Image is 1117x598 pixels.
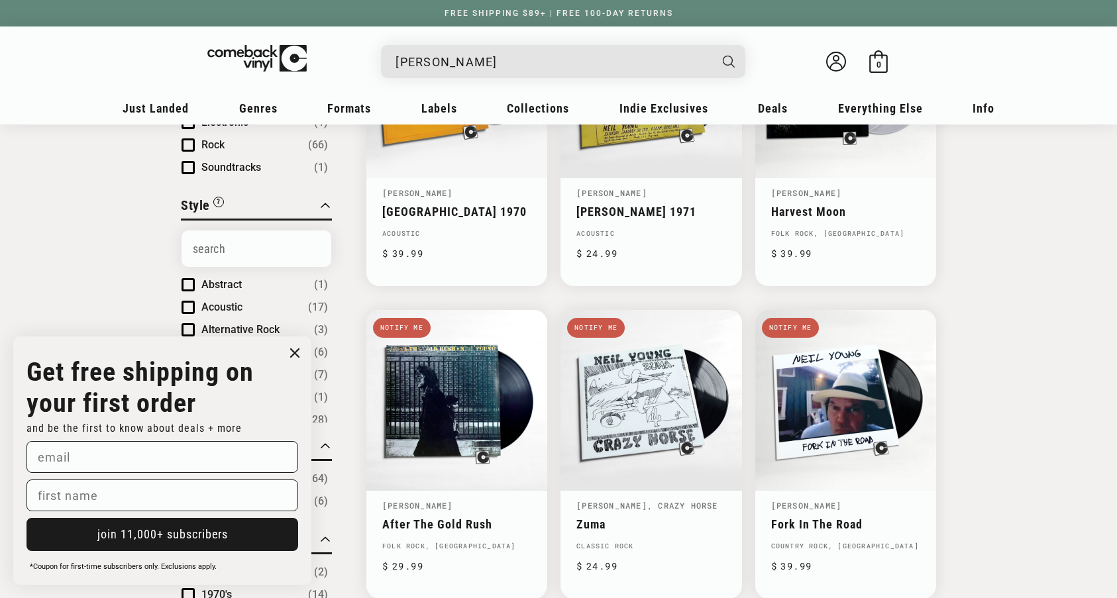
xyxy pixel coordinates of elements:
[576,187,647,198] a: [PERSON_NAME]
[27,356,254,419] strong: Get free shipping on your first order
[381,45,745,78] div: Search
[507,101,569,115] span: Collections
[123,101,189,115] span: Just Landed
[314,277,328,293] span: Number of products: (1)
[771,500,842,511] a: [PERSON_NAME]
[30,562,217,571] span: *Coupon for first-time subscribers only. Exclusions apply.
[308,299,328,315] span: Number of products: (17)
[308,137,328,153] span: Number of products: (66)
[877,60,881,70] span: 0
[973,101,994,115] span: Info
[576,517,725,531] a: Zuma
[27,479,298,511] input: first name
[201,301,242,313] span: Acoustic
[182,230,331,267] input: Search Options
[576,205,725,219] a: [PERSON_NAME] 1971
[314,160,328,175] span: Number of products: (1)
[838,101,923,115] span: Everything Else
[771,517,920,531] a: Fork In The Road
[647,500,718,511] a: , Crazy Horse
[201,138,225,151] span: Rock
[382,500,453,511] a: [PERSON_NAME]
[27,441,298,473] input: email
[27,422,242,434] span: and be the first to know about deals + more
[382,517,531,531] a: After The Gold Rush
[431,9,686,18] a: FREE SHIPPING $89+ | FREE 100-DAY RETURNS
[758,101,788,115] span: Deals
[771,205,920,219] a: Harvest Moon
[27,518,298,551] button: join 11,000+ subscribers
[181,195,224,219] button: Filter by Style
[421,101,457,115] span: Labels
[771,187,842,198] a: [PERSON_NAME]
[201,278,242,291] span: Abstract
[181,197,210,213] span: Style
[576,500,647,511] a: [PERSON_NAME]
[396,48,710,75] input: When autocomplete results are available use up and down arrows to review and enter to select
[382,187,453,198] a: [PERSON_NAME]
[712,45,747,78] button: Search
[382,205,531,219] a: [GEOGRAPHIC_DATA] 1970
[327,101,371,115] span: Formats
[619,101,708,115] span: Indie Exclusives
[201,161,261,174] span: Soundtracks
[239,101,278,115] span: Genres
[314,322,328,338] span: Number of products: (3)
[285,343,305,363] button: Close dialog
